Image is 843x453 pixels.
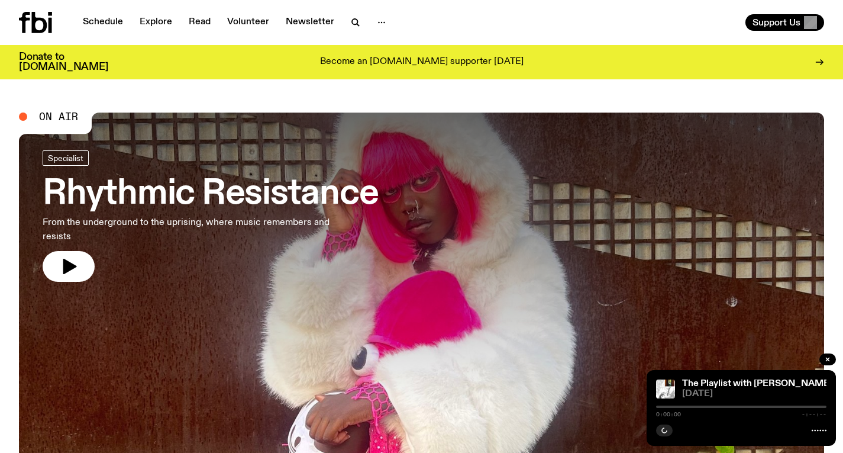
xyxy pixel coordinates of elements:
h3: Rhythmic Resistance [43,178,378,211]
button: Support Us [745,14,824,31]
a: Rhythmic ResistanceFrom the underground to the uprising, where music remembers and resists [43,150,378,282]
a: Schedule [76,14,130,31]
a: Read [182,14,218,31]
h3: Donate to [DOMAIN_NAME] [19,52,108,72]
a: Explore [133,14,179,31]
span: Support Us [752,17,800,28]
a: Newsletter [279,14,341,31]
a: Specialist [43,150,89,166]
p: Become an [DOMAIN_NAME] supporter [DATE] [320,57,524,68]
span: [DATE] [682,390,826,399]
span: Specialist [48,153,83,162]
span: 0:00:00 [656,412,681,417]
p: From the underground to the uprising, where music remembers and resists [43,216,345,244]
a: Volunteer [220,14,276,31]
span: On Air [39,111,78,122]
span: -:--:-- [802,412,826,417]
